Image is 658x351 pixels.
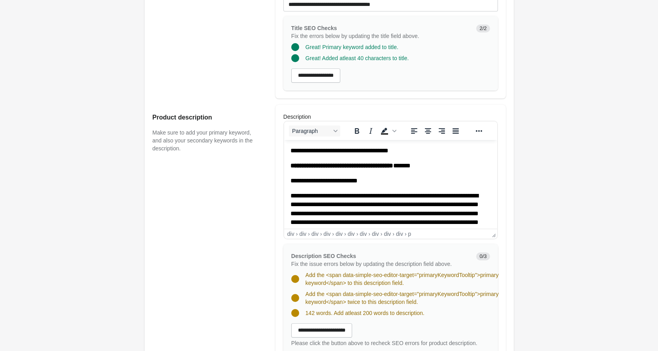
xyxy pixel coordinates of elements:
div: div [311,231,319,237]
div: › [381,231,383,237]
div: div [336,231,343,237]
button: Justify [449,125,462,137]
body: Rich Text Area. Press ALT-0 for help. [6,6,207,221]
h2: Product description [153,113,260,122]
iframe: Rich Text Area [284,140,497,229]
div: div [360,231,367,237]
button: Bold [350,125,364,137]
button: Reveal or hide additional toolbar items [472,125,486,137]
p: Fix the issue errors below by updating the description field above. [291,260,470,268]
span: Great! Primary keyword added to title. [305,44,398,50]
span: 142 words. Add atleast 200 words to description. [305,310,424,316]
div: › [344,231,346,237]
span: 0/3 [476,252,490,260]
div: div [324,231,331,237]
button: Align center [421,125,435,137]
span: Title SEO Checks [291,25,337,31]
div: div [299,231,306,237]
button: Align left [407,125,421,137]
div: div [396,231,403,237]
div: div [348,231,355,237]
p: Fix the errors below by updating the title field above. [291,32,470,40]
span: Description SEO Checks [291,253,356,259]
div: Background color [378,125,398,137]
button: Align right [435,125,449,137]
div: › [405,231,407,237]
div: › [392,231,394,237]
div: div [287,231,294,237]
span: Add the <span data-simple-seo-editor-target="primaryKeywordTooltip">primary keyword</span> twice ... [305,291,499,305]
div: › [296,231,298,237]
button: Blocks [289,125,340,137]
div: div [384,231,391,237]
div: div [372,231,379,237]
div: › [308,231,310,237]
span: Paragraph [292,128,331,134]
div: › [368,231,370,237]
button: Italic [364,125,377,137]
div: Press the Up and Down arrow keys to resize the editor. [489,229,497,239]
span: Great! Added atleast 40 characters to title. [305,55,409,61]
div: p [408,231,411,237]
div: › [320,231,322,237]
span: 2/2 [476,25,490,32]
span: Add the <span data-simple-seo-editor-target="primaryKeywordTooltip">primary keyword</span> to thi... [305,272,499,286]
div: Please click the button above to recheck SEO errors for product description. [291,339,490,347]
div: › [332,231,334,237]
p: Make sure to add your primary keyword, and also your secondary keywords in the description. [153,129,260,152]
div: › [356,231,358,237]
